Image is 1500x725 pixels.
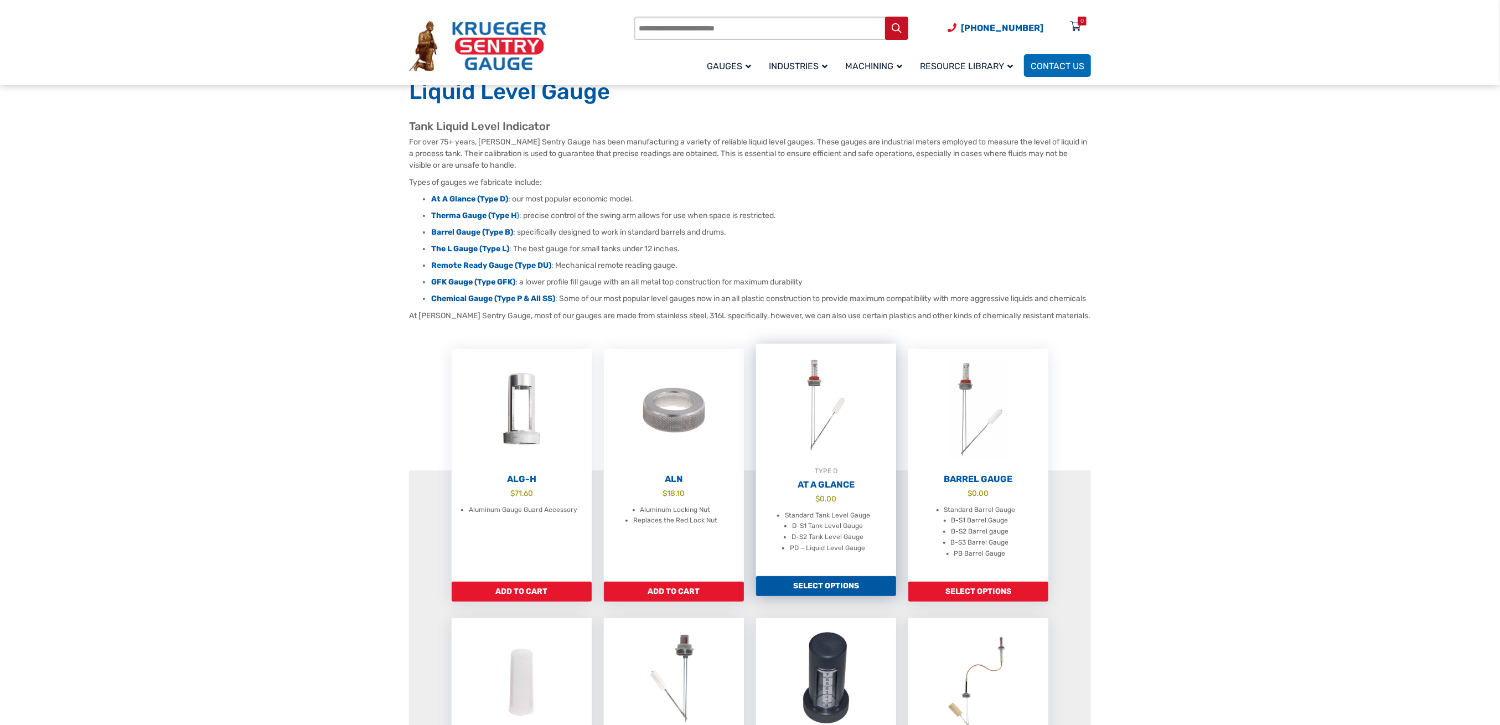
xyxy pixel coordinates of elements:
[785,510,870,521] li: Standard Tank Level Gauge
[913,53,1024,79] a: Resource Library
[604,349,744,471] img: ALN
[908,582,1048,602] a: Add to cart: “Barrel Gauge”
[756,465,896,477] div: TYPE D
[908,349,1048,471] img: Barrel Gauge
[510,489,533,498] bdi: 71.60
[431,211,519,220] a: Therma Gauge (Type H)
[839,53,913,79] a: Machining
[452,582,592,602] a: Add to cart: “ALG-H”
[948,21,1043,35] a: Phone Number (920) 434-8860
[431,294,555,303] a: Chemical Gauge (Type P & All SS)
[920,61,1013,71] span: Resource Library
[663,489,685,498] bdi: 18.10
[452,349,592,471] img: ALG-OF
[409,21,546,72] img: Krueger Sentry Gauge
[431,260,1091,271] li: : Mechanical remote reading gauge.
[1024,54,1091,77] a: Contact Us
[756,479,896,490] h2: At A Glance
[700,53,762,79] a: Gauges
[908,474,1048,485] h2: Barrel Gauge
[409,177,1091,188] p: Types of gauges we fabricate include:
[968,489,973,498] span: $
[908,349,1048,582] a: Barrel Gauge $0.00 Standard Barrel Gauge B-S1 Barrel Gauge B-S2 Barrel gauge B-S3 Barrel Gauge PB...
[951,537,1009,548] li: B-S3 Barrel Gauge
[604,474,744,485] h2: ALN
[431,277,1091,288] li: : a lower profile fill gauge with an all metal top construction for maximum durability
[756,344,896,576] a: TYPE DAt A Glance $0.00 Standard Tank Level Gauge D-S1 Tank Level Gauge D-S2 Tank Level Gauge PD ...
[510,489,515,498] span: $
[431,227,1091,238] li: : specifically designed to work in standard barrels and drums.
[452,474,592,485] h2: ALG-H
[431,293,1091,304] li: : Some of our most popular level gauges now in an all plastic construction to provide maximum com...
[431,277,515,287] a: GFK Gauge (Type GFK)
[409,120,1091,133] h2: Tank Liquid Level Indicator
[409,78,1091,106] h1: Liquid Level Gauge
[640,505,711,516] li: Aluminum Locking Nut
[604,582,744,602] a: Add to cart: “ALN”
[431,244,1091,255] li: : The best gauge for small tanks under 12 inches.
[951,526,1008,537] li: B-S2 Barrel gauge
[431,227,513,237] a: Barrel Gauge (Type B)
[604,349,744,582] a: ALN $18.10 Aluminum Locking Nut Replaces the Red Lock Nut
[409,136,1091,171] p: For over 75+ years, [PERSON_NAME] Sentry Gauge has been manufacturing a variety of reliable liqui...
[663,489,668,498] span: $
[816,494,837,503] bdi: 0.00
[409,310,1091,322] p: At [PERSON_NAME] Sentry Gauge, most of our gauges are made from stainless steel, 316L specificall...
[1031,61,1084,71] span: Contact Us
[431,261,551,270] a: Remote Ready Gauge (Type DU)
[431,210,1091,221] li: : precise control of the swing arm allows for use when space is restricted.
[951,515,1008,526] li: B-S1 Barrel Gauge
[452,349,592,582] a: ALG-H $71.60 Aluminum Gauge Guard Accessory
[790,543,865,554] li: PD – Liquid Level Gauge
[792,532,863,543] li: D-S2 Tank Level Gauge
[954,548,1006,560] li: PB Barrel Gauge
[431,194,1091,205] li: : our most popular economic model.
[944,505,1016,516] li: Standard Barrel Gauge
[431,211,516,220] strong: Therma Gauge (Type H
[816,494,820,503] span: $
[756,576,896,596] a: Add to cart: “At A Glance”
[792,521,863,532] li: D-S1 Tank Level Gauge
[961,23,1043,33] span: [PHONE_NUMBER]
[1080,17,1084,25] div: 0
[431,244,509,253] a: The L Gauge (Type L)
[756,344,896,465] img: At A Glance
[707,61,751,71] span: Gauges
[431,194,508,204] a: At A Glance (Type D)
[769,61,827,71] span: Industries
[968,489,989,498] bdi: 0.00
[845,61,902,71] span: Machining
[469,505,577,516] li: Aluminum Gauge Guard Accessory
[762,53,839,79] a: Industries
[633,515,717,526] li: Replaces the Red Lock Nut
